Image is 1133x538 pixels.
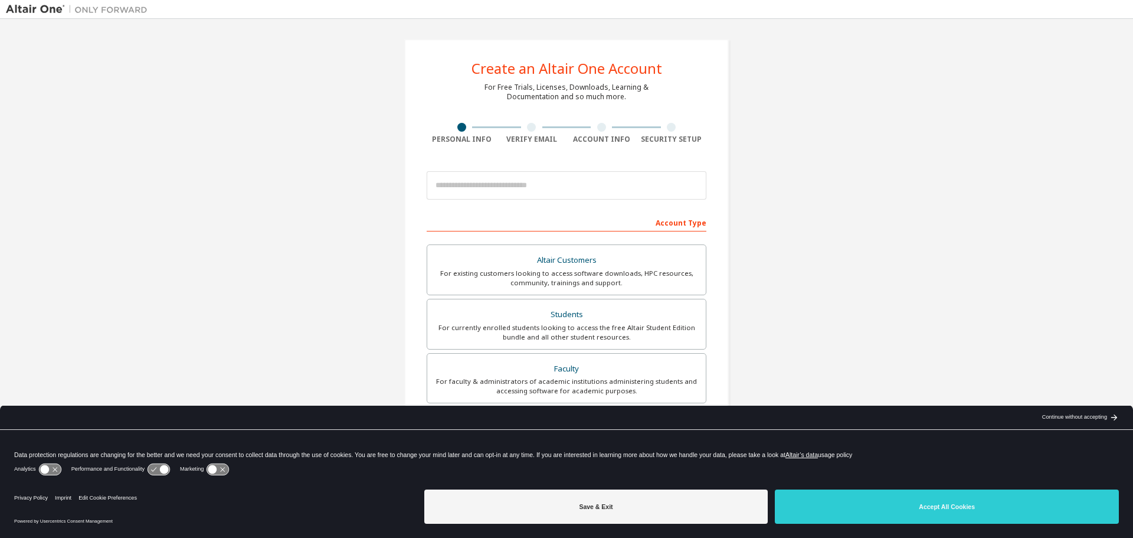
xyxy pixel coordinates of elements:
[434,269,699,288] div: For existing customers looking to access software downloads, HPC resources, community, trainings ...
[484,83,649,102] div: For Free Trials, Licenses, Downloads, Learning & Documentation and so much more.
[497,135,567,144] div: Verify Email
[566,135,637,144] div: Account Info
[434,377,699,396] div: For faculty & administrators of academic institutions administering students and accessing softwa...
[434,252,699,269] div: Altair Customers
[427,213,706,231] div: Account Type
[471,61,662,76] div: Create an Altair One Account
[6,4,153,15] img: Altair One
[434,307,699,323] div: Students
[427,135,497,144] div: Personal Info
[637,135,707,144] div: Security Setup
[434,323,699,342] div: For currently enrolled students looking to access the free Altair Student Edition bundle and all ...
[434,361,699,377] div: Faculty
